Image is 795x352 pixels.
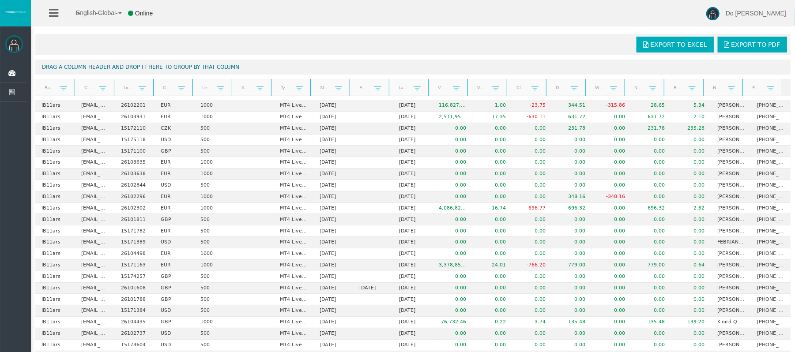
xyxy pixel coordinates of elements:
td: [PHONE_NUMBER] [751,191,791,203]
td: [EMAIL_ADDRESS][DOMAIN_NAME] [75,123,115,135]
td: [DATE] [313,237,353,248]
td: 0.00 [671,180,711,191]
td: 0.00 [512,169,552,180]
td: 0.00 [473,271,512,283]
span: Export to Excel [650,41,707,48]
td: EUR [154,225,194,237]
td: 15175118 [115,135,154,146]
td: [DATE] [393,214,433,225]
td: [PERSON_NAME] [711,100,751,112]
td: [PHONE_NUMBER] [751,135,791,146]
td: 500 [194,123,234,135]
td: [PHONE_NUMBER] [751,260,791,271]
td: 26103635 [115,157,154,169]
span: Export to PDF [731,41,780,48]
td: 0.00 [671,237,711,248]
td: [DATE] [313,157,353,169]
td: 0.00 [592,180,632,191]
td: 0.00 [512,180,552,191]
td: IB11ars [35,135,75,146]
td: 0.00 [473,135,512,146]
td: 500 [194,135,234,146]
td: 2.10 [671,112,711,123]
td: [PERSON_NAME] [711,248,751,260]
td: FEBRIANTOMI FEBRIANTOMI [711,237,751,248]
td: [DATE] [313,169,353,180]
td: [DATE] [393,225,433,237]
td: 0.00 [592,135,632,146]
td: 0.00 [552,157,592,169]
td: [DATE] [313,180,353,191]
td: 0.00 [473,157,512,169]
td: [EMAIL_ADDRESS][DOMAIN_NAME] [75,191,115,203]
td: 0.00 [632,135,671,146]
td: IB11ars [35,112,75,123]
td: 231.78 [552,123,592,135]
td: -315.86 [592,100,632,112]
td: IB11ars [35,260,75,271]
td: [PHONE_NUMBER] [751,248,791,260]
td: 15174257 [115,271,154,283]
a: Export to PDF [718,37,787,52]
td: [EMAIL_ADDRESS][DOMAIN_NAME] [75,260,115,271]
td: 0.00 [433,191,472,203]
td: 26101811 [115,214,154,225]
td: [PHONE_NUMBER] [751,112,791,123]
td: MT4 LiveFixedSpreadAccount [274,180,313,191]
td: 26102302 [115,203,154,214]
a: Short Code [236,82,256,94]
td: [PERSON_NAME][GEOGRAPHIC_DATA] [711,180,751,191]
td: GBP [154,271,194,283]
a: Phone [746,82,767,94]
td: 0.00 [592,203,632,214]
td: [EMAIL_ADDRESS][DOMAIN_NAME] [75,169,115,180]
td: 0.00 [512,248,552,260]
td: 231.78 [632,123,671,135]
td: EUR [154,260,194,271]
td: 696.32 [552,203,592,214]
td: IB11ars [35,271,75,283]
td: [DATE] [393,123,433,135]
td: [PERSON_NAME] [711,214,751,225]
td: [DATE] [313,214,353,225]
td: [EMAIL_ADDRESS][DOMAIN_NAME] [75,112,115,123]
td: 0.00 [473,248,512,260]
td: [EMAIL_ADDRESS][DOMAIN_NAME] [75,214,115,225]
td: IB11ars [35,203,75,214]
td: [PERSON_NAME] [711,225,751,237]
td: IB11ars [35,157,75,169]
td: 2,511,956.49 [433,112,472,123]
a: Currency [157,82,178,94]
td: IB11ars [35,169,75,180]
td: EUR [154,169,194,180]
td: 348.16 [552,191,592,203]
td: IB11ars [35,225,75,237]
td: [DATE] [313,203,353,214]
a: Closed PNL [511,82,531,94]
td: [EMAIL_ADDRESS][DOMAIN_NAME] [75,237,115,248]
td: 4,086,824.56 [433,203,472,214]
td: MT4 LiveFloatingSpreadAccount [274,135,313,146]
td: [EMAIL_ADDRESS][DOMAIN_NAME] [75,180,115,191]
td: [PERSON_NAME] [711,260,751,271]
td: [DATE] [393,180,433,191]
a: Net deposits [629,82,649,94]
td: 24.01 [473,260,512,271]
td: 631.72 [632,112,671,123]
td: [DATE] [313,191,353,203]
td: 16.74 [473,203,512,214]
td: 344.51 [552,100,592,112]
td: MT4 LiveFixedSpreadAccount [274,157,313,169]
td: MT4 LiveFloatingSpreadAccount [274,237,313,248]
td: 0.00 [671,135,711,146]
td: -630.11 [512,112,552,123]
td: 779.00 [632,260,671,271]
a: Volume [432,82,453,94]
td: EUR [154,157,194,169]
td: 0.00 [473,180,512,191]
td: [PERSON_NAME] [711,146,751,157]
td: USD [154,135,194,146]
td: 2.62 [671,203,711,214]
td: 26102201 [115,100,154,112]
td: 0.00 [433,180,472,191]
